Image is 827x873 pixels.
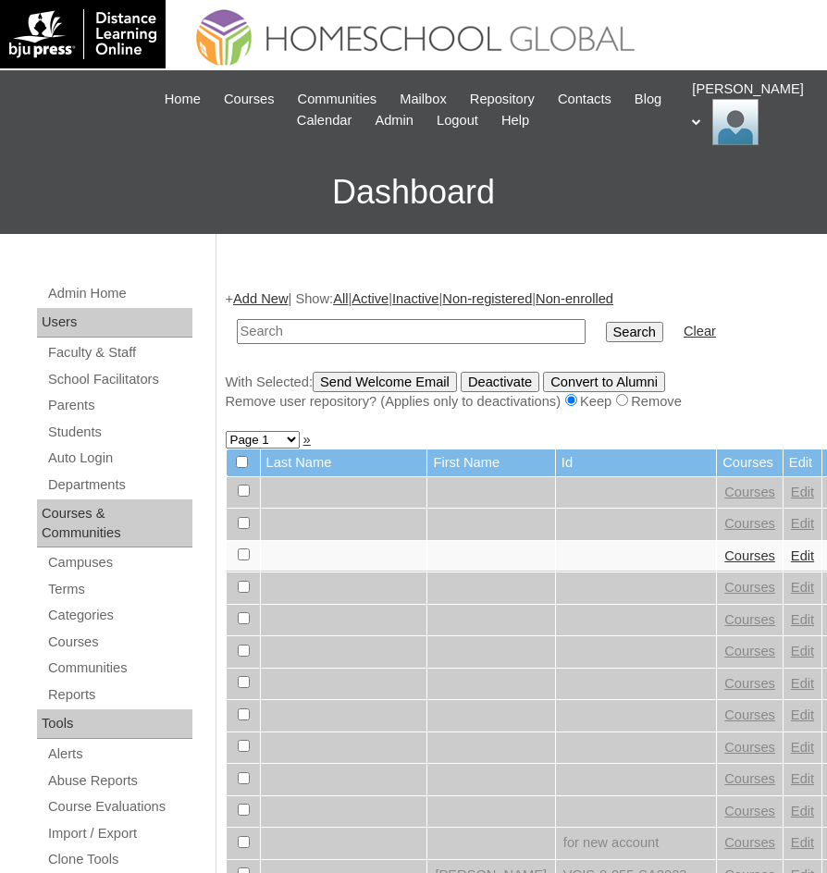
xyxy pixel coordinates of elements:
a: Edit [791,740,814,755]
a: Non-registered [442,291,532,306]
a: Logout [427,110,488,131]
a: Mailbox [390,89,456,110]
a: Course Evaluations [46,795,192,818]
a: Edit [791,835,814,850]
div: Users [37,308,192,338]
a: Students [46,421,192,444]
div: Courses & Communities [37,499,192,547]
a: Courses [724,835,775,850]
span: Blog [635,89,661,110]
a: Repository [461,89,544,110]
td: for new account [556,828,716,859]
a: Admin [365,110,423,131]
img: Ariane Ebuen [712,99,759,145]
a: Departments [46,473,192,497]
span: Home [165,89,201,110]
td: Edit [784,449,821,476]
a: Campuses [46,551,192,574]
a: Courses [724,580,775,595]
a: Reports [46,683,192,707]
a: Calendar [288,110,361,131]
a: Help [492,110,538,131]
div: Remove user repository? (Applies only to deactivations) Keep Remove [226,392,809,412]
a: Courses [724,740,775,755]
a: Edit [791,548,814,563]
a: Edit [791,485,814,499]
a: Terms [46,578,192,601]
a: Edit [791,676,814,691]
td: Id [556,449,716,476]
a: Edit [791,771,814,786]
a: Add New [233,291,288,306]
a: Non-enrolled [536,291,613,306]
div: [PERSON_NAME] [692,80,808,145]
a: Admin Home [46,282,192,305]
a: Active [352,291,389,306]
a: Contacts [549,89,621,110]
span: Communities [298,89,377,110]
span: Contacts [558,89,611,110]
a: Edit [791,804,814,818]
a: School Facilitators [46,368,192,391]
a: Courses [724,707,775,722]
img: logo-white.png [9,9,156,59]
a: Faculty & Staff [46,341,192,364]
input: Deactivate [461,372,539,392]
a: Edit [791,644,814,658]
a: Abuse Reports [46,769,192,793]
a: Blog [625,89,671,110]
a: Courses [46,631,192,654]
a: Parents [46,394,192,417]
a: Edit [791,707,814,722]
a: Inactive [392,291,439,306]
span: Calendar [297,110,352,131]
input: Search [237,319,586,344]
a: Courses [215,89,284,110]
a: Communities [46,657,192,680]
a: Auto Login [46,447,192,470]
a: Clear [684,324,716,338]
a: Courses [724,676,775,691]
a: Courses [724,771,775,786]
a: Edit [791,516,814,531]
input: Search [606,322,663,342]
span: Repository [470,89,535,110]
a: Courses [724,804,775,818]
a: Courses [724,516,775,531]
td: Last Name [261,449,427,476]
a: » [303,432,311,447]
div: + | Show: | | | | [226,289,809,412]
div: With Selected: [226,372,809,412]
a: Courses [724,485,775,499]
span: Help [501,110,529,131]
h3: Dashboard [9,151,818,234]
a: Alerts [46,743,192,766]
a: Courses [724,612,775,627]
span: Logout [437,110,478,131]
a: Categories [46,604,192,627]
input: Send Welcome Email [313,372,457,392]
div: Tools [37,709,192,739]
td: Courses [717,449,783,476]
a: All [333,291,348,306]
span: Courses [224,89,275,110]
td: First Name [427,449,554,476]
a: Communities [289,89,387,110]
span: Mailbox [400,89,447,110]
a: Courses [724,644,775,658]
span: Admin [375,110,413,131]
a: Courses [724,548,775,563]
a: Import / Export [46,822,192,845]
a: Clone Tools [46,848,192,871]
input: Convert to Alumni [543,372,665,392]
a: Home [155,89,210,110]
a: Edit [791,612,814,627]
a: Edit [791,580,814,595]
